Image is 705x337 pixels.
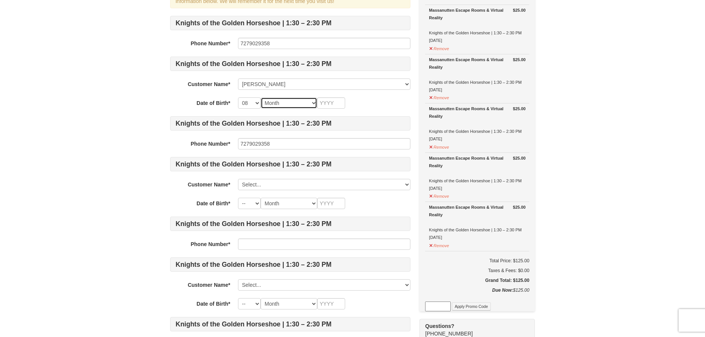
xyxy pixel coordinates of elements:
h4: Knights of the Golden Horseshoe | 1:30 – 2:30 PM [170,116,410,131]
h6: Total Price: $125.00 [425,257,529,265]
div: Knights of the Golden Horseshoe | 1:30 – 2:30 PM [DATE] [429,105,525,143]
h4: Knights of the Golden Horseshoe | 1:30 – 2:30 PM [170,317,410,331]
h4: Knights of the Golden Horseshoe | 1:30 – 2:30 PM [170,257,410,272]
strong: $25.00 [513,6,526,14]
strong: Date of Birth* [197,200,230,206]
strong: $25.00 [513,56,526,63]
strong: Customer Name* [188,182,230,188]
input: YYYY [317,198,345,209]
div: Knights of the Golden Horseshoe | 1:30 – 2:30 PM [DATE] [429,6,525,44]
strong: Date of Birth* [197,100,230,106]
div: Massanutten Escape Rooms & Virtual Reality [429,56,525,71]
div: Massanutten Escape Rooms & Virtual Reality [429,203,525,219]
div: Massanutten Escape Rooms & Virtual Reality [429,6,525,22]
div: Massanutten Escape Rooms & Virtual Reality [429,105,525,120]
button: Remove [429,142,449,151]
div: Knights of the Golden Horseshoe | 1:30 – 2:30 PM [DATE] [429,154,525,192]
strong: Date of Birth* [197,301,230,307]
strong: Questions? [425,323,454,329]
button: Apply Promo Code [452,302,490,311]
strong: Due Now: [492,288,513,293]
span: [PHONE_NUMBER] [425,322,521,337]
button: Remove [429,43,449,52]
div: Knights of the Golden Horseshoe | 1:30 – 2:30 PM [DATE] [429,203,525,241]
h5: Grand Total: $125.00 [425,277,529,284]
strong: $25.00 [513,105,526,112]
input: YYYY [317,298,345,309]
h4: Knights of the Golden Horseshoe | 1:30 – 2:30 PM [170,57,410,71]
strong: Phone Number* [190,141,230,147]
h4: Knights of the Golden Horseshoe | 1:30 – 2:30 PM [170,157,410,171]
input: YYYY [317,97,345,109]
div: Knights of the Golden Horseshoe | 1:30 – 2:30 PM [DATE] [429,56,525,94]
button: Remove [429,92,449,102]
div: Taxes & Fees: $0.00 [425,267,529,274]
h4: Knights of the Golden Horseshoe | 1:30 – 2:30 PM [170,16,410,30]
strong: $25.00 [513,154,526,162]
button: Remove [429,191,449,200]
strong: Phone Number* [190,241,230,247]
strong: Phone Number* [190,40,230,46]
h4: Knights of the Golden Horseshoe | 1:30 – 2:30 PM [170,217,410,231]
button: Remove [429,240,449,249]
div: $125.00 [425,286,529,302]
strong: $25.00 [513,203,526,211]
div: Massanutten Escape Rooms & Virtual Reality [429,154,525,169]
strong: Customer Name* [188,81,230,87]
strong: Customer Name* [188,282,230,288]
